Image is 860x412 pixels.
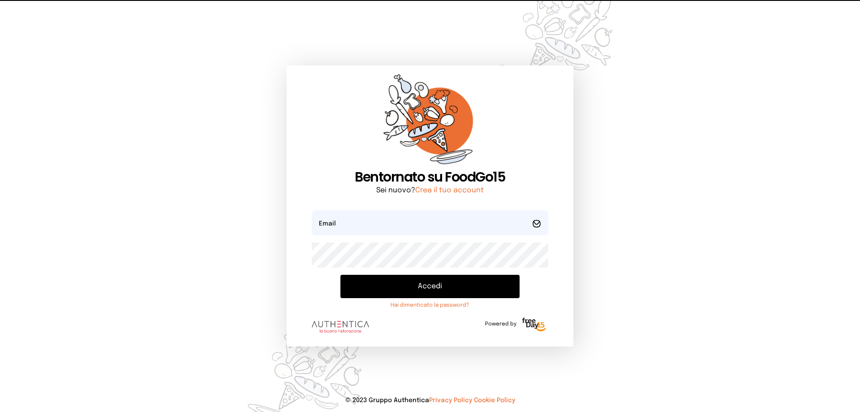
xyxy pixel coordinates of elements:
a: Hai dimenticato la password? [340,302,520,309]
span: Powered by [485,321,516,328]
a: Privacy Policy [429,397,472,403]
img: logo-freeday.3e08031.png [520,316,548,334]
a: Cookie Policy [474,397,515,403]
a: Crea il tuo account [415,186,484,194]
img: sticker-orange.65babaf.png [383,74,477,169]
img: logo.8f33a47.png [312,321,369,333]
p: © 2023 Gruppo Authentica [14,396,846,405]
p: Sei nuovo? [312,185,548,196]
button: Accedi [340,275,520,298]
h1: Bentornato su FoodGo15 [312,169,548,185]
